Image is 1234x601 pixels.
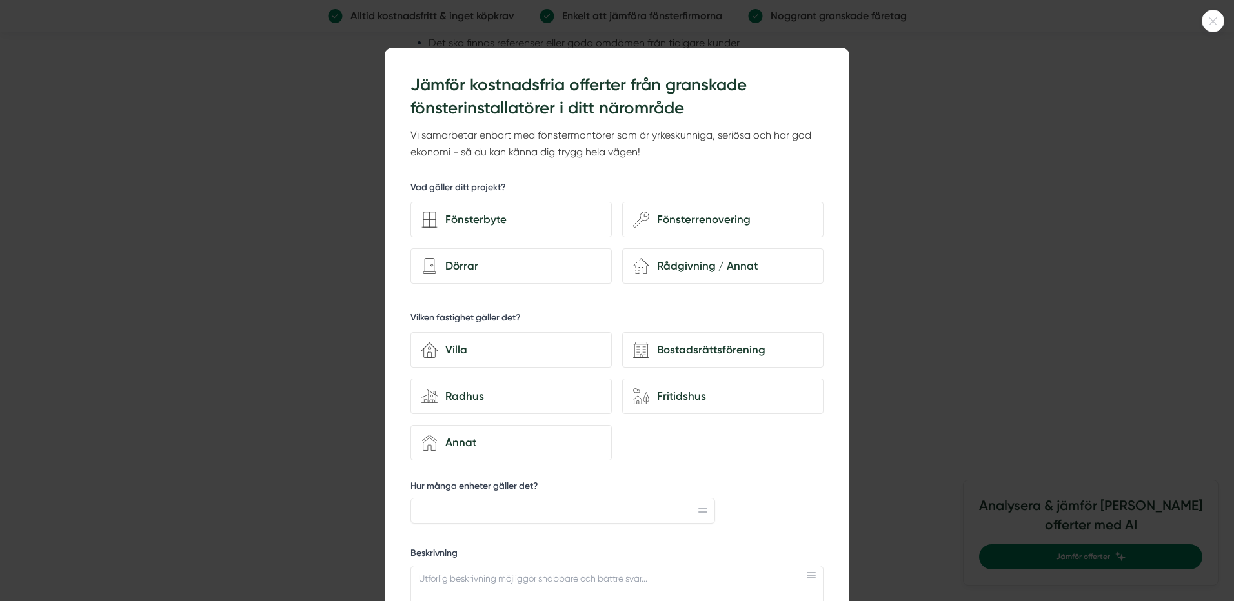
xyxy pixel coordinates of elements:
p: Vi samarbetar enbart med fönstermontörer som är yrkeskunniga, seriösa och har god ekonomi - så du... [410,127,824,161]
label: Beskrivning [410,547,824,563]
h3: Jämför kostnadsfria offerter från granskade fönsterinstallatörer i ditt närområde [410,74,824,121]
h5: Vilken fastighet gäller det? [410,311,521,328]
label: Hur många enheter gäller det? [410,480,715,496]
h5: Vad gäller ditt projekt? [410,181,506,197]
